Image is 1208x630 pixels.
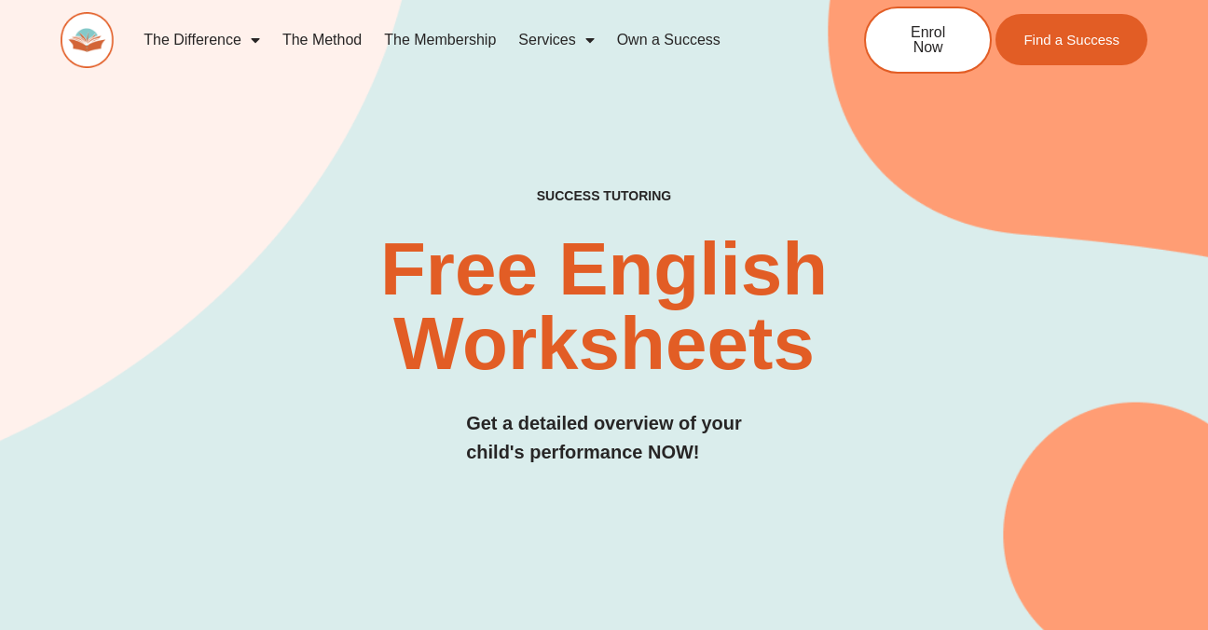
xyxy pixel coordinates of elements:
[271,19,373,62] a: The Method
[466,409,742,467] h3: Get a detailed overview of your child's performance NOW!
[606,19,732,62] a: Own a Success
[894,25,962,55] span: Enrol Now
[996,14,1148,65] a: Find a Success
[373,19,507,62] a: The Membership
[507,19,605,62] a: Services
[1024,33,1120,47] span: Find a Success
[132,19,802,62] nav: Menu
[443,188,764,204] h4: SUCCESS TUTORING​
[245,232,963,381] h2: Free English Worksheets​
[132,19,271,62] a: The Difference
[864,7,992,74] a: Enrol Now
[1115,541,1208,630] iframe: Chat Widget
